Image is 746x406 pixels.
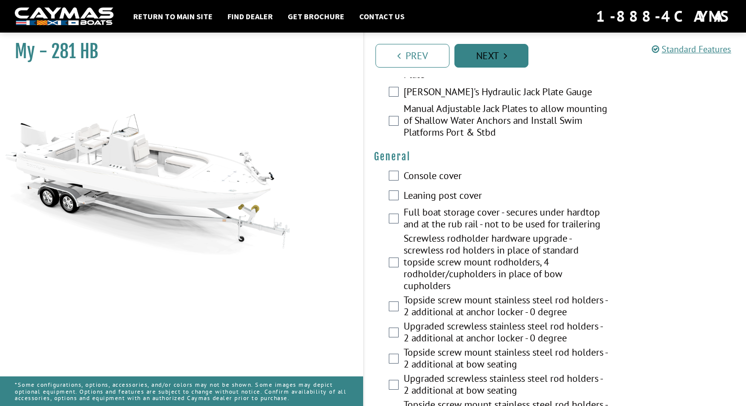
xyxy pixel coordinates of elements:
label: Manual Adjustable Jack Plates to allow mounting of Shallow Water Anchors and Install Swim Platfor... [404,103,609,141]
a: Standard Features [652,43,731,55]
a: Contact Us [354,10,410,23]
h4: General [374,150,736,163]
img: white-logo-c9c8dbefe5ff5ceceb0f0178aa75bf4bb51f6bca0971e226c86eb53dfe498488.png [15,7,113,26]
label: Console cover [404,170,609,184]
p: *Some configurations, options, accessories, and/or colors may not be shown. Some images may depic... [15,376,348,406]
label: Upgraded screwless stainless steel rod holders - 2 additional at bow seating [404,372,609,399]
label: Topside screw mount stainless steel rod holders - 2 additional at anchor locker - 0 degree [404,294,609,320]
a: Find Dealer [223,10,278,23]
label: Screwless rodholder hardware upgrade - screwless rod holders in place of standard topside screw m... [404,232,609,294]
label: Topside screw mount stainless steel rod holders - 2 additional at bow seating [404,346,609,372]
label: Upgraded screwless stainless steel rod holders - 2 additional at anchor locker - 0 degree [404,320,609,346]
ul: Pagination [373,42,746,68]
label: Leaning post cover [404,189,609,204]
h1: My - 281 HB [15,40,338,63]
a: Return to main site [128,10,218,23]
a: Next [454,44,528,68]
label: Full boat storage cover - secures under hardtop and at the rub rail - not to be used for trailering [404,206,609,232]
div: 1-888-4CAYMAS [596,5,731,27]
a: Get Brochure [283,10,349,23]
a: Prev [375,44,449,68]
label: [PERSON_NAME]'s Hydraulic Jack Plate Gauge [404,86,609,100]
